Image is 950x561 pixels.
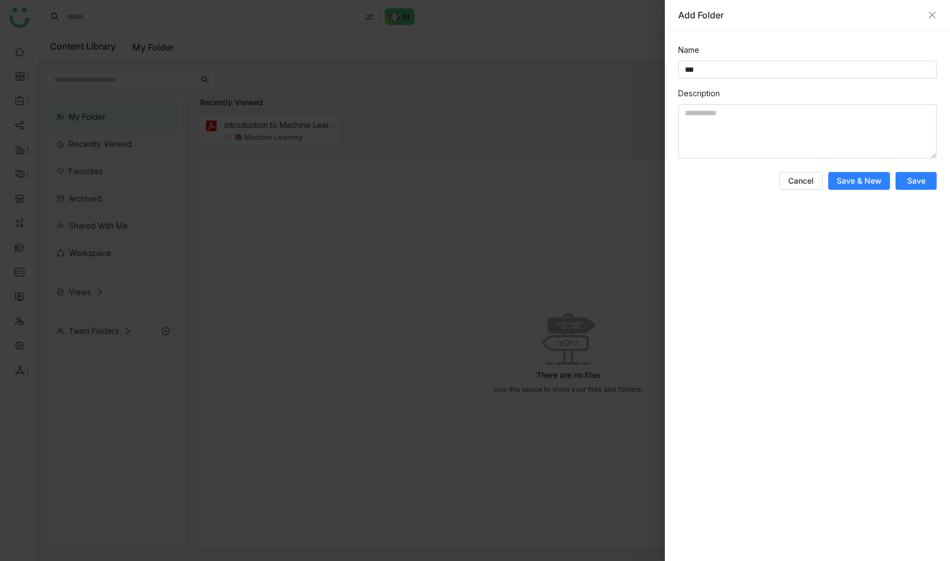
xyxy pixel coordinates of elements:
[896,172,937,190] button: Save
[907,175,926,186] span: Save
[837,175,882,186] span: Save & New
[779,172,823,190] button: Cancel
[828,172,890,190] button: Save & New
[788,175,814,186] span: Cancel
[678,87,720,100] label: Description
[928,11,937,19] button: Close
[678,9,922,21] div: Add Folder
[678,44,699,56] label: Name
